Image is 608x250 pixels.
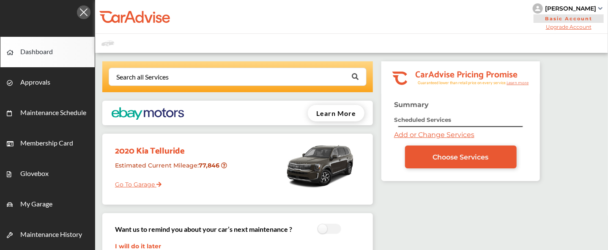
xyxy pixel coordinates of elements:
tspan: Guaranteed lower than retail price on every service. [418,80,507,85]
a: Membership Card [0,128,95,159]
span: Basic Account [534,14,604,23]
span: Membership Card [20,139,73,150]
span: Glovebox [20,169,49,180]
a: Add or Change Services [394,131,474,139]
span: Upgrade Account [533,24,605,30]
span: Dashboard [20,47,53,58]
strong: 77,846 [199,162,221,169]
a: Choose Services [405,146,517,168]
a: Maintenance Schedule [0,98,95,128]
a: I will do it later [115,242,161,250]
a: Go To Garage [109,174,162,190]
div: Estimated Current Mileage : [109,158,233,180]
img: sCxJUJ+qAmfqhQGDUl18vwLg4ZYJ6CxN7XmbOMBAAAAAElFTkSuQmCC [598,7,603,10]
strong: Scheduled Services [394,116,451,123]
a: Glovebox [0,159,95,189]
a: Approvals [0,67,95,98]
span: Choose Services [433,153,489,161]
h3: Want us to remind you about your car’s next maintenance ? [115,225,292,233]
img: Icon.5fd9dcc7.svg [77,5,90,19]
span: Maintenance History [20,230,82,241]
span: Approvals [20,78,50,89]
a: Dashboard [0,37,95,67]
strong: Summary [394,101,429,109]
a: My Garage [0,189,95,220]
img: mobile_13628_st0640_046.jpg [284,138,356,193]
img: placeholder_car.fcab19be.svg [101,38,114,49]
div: [PERSON_NAME] [545,5,596,12]
a: Maintenance History [0,220,95,250]
tspan: Learn more [507,80,529,85]
div: 2020 Kia Telluride [109,138,233,158]
span: Learn More [316,109,356,117]
img: knH8PDtVvWoAbQRylUukY18CTiRevjo20fAtgn5MLBQj4uumYvk2MzTtcAIzfGAtb1XOLVMAvhLuqoNAbL4reqehy0jehNKdM... [533,3,543,14]
span: My Garage [20,200,52,211]
div: Search all Services [116,74,169,80]
tspan: CarAdvise Pricing Promise [415,68,518,82]
span: Maintenance Schedule [20,108,86,119]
